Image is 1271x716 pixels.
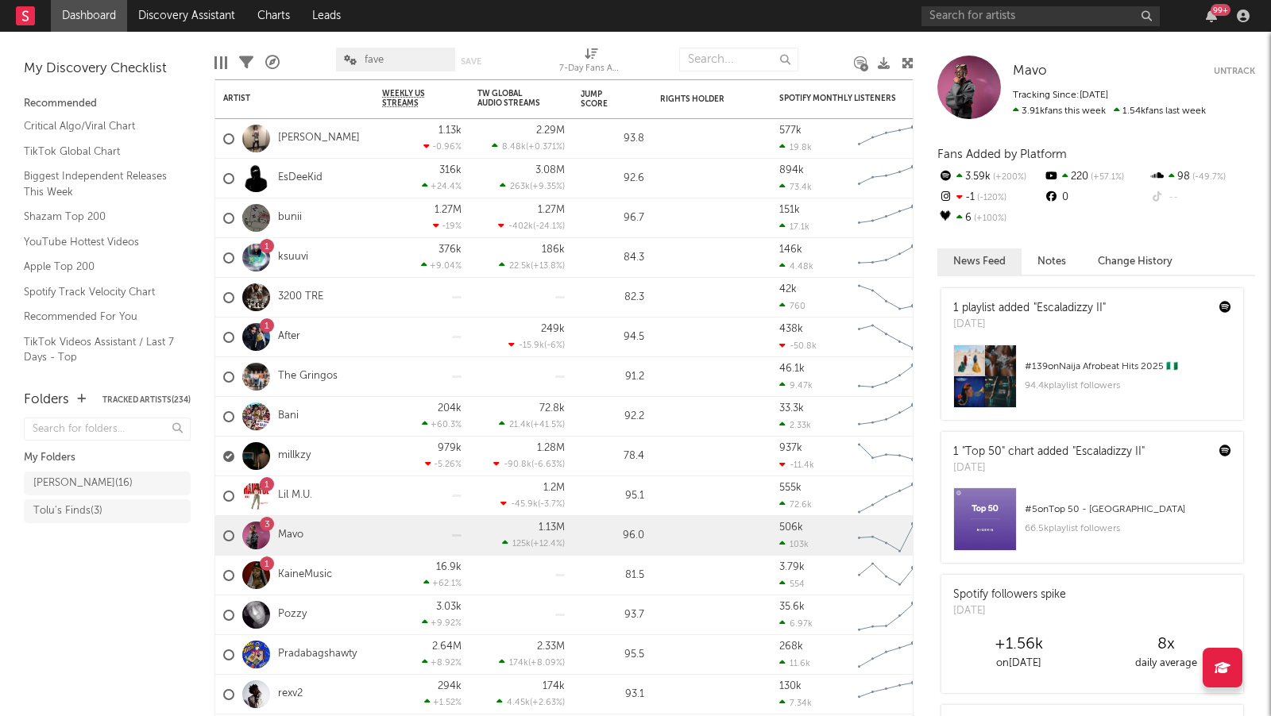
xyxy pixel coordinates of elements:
div: 376k [438,244,462,255]
span: +8.09 % [531,659,562,668]
svg: Chart title [851,516,922,556]
span: -45.9k [511,500,538,509]
svg: Chart title [851,675,922,714]
div: 103k [779,539,809,549]
div: 7-Day Fans Added (7-Day Fans Added) [559,60,623,79]
div: Filters [239,40,253,86]
span: 263k [510,183,530,191]
button: Filter by Artist [350,90,366,106]
div: 937k [779,443,802,453]
div: 130k [779,681,802,691]
div: -1 [937,187,1043,208]
div: Artist [223,94,342,103]
div: 95.5 [581,645,644,664]
div: 2.33k [779,420,811,430]
div: ( ) [498,221,565,231]
div: My Discovery Checklist [24,60,191,79]
div: 19.8k [779,142,812,152]
div: TW Global Audio Streams [477,89,541,108]
span: -402k [508,222,533,231]
span: +13.8 % [533,262,562,271]
span: -90.8k [504,460,531,469]
div: 33.3k [779,403,804,414]
a: [PERSON_NAME](16) [24,472,191,495]
span: Fans Added by Platform [937,148,1067,160]
a: YouTube Hottest Videos [24,233,175,251]
span: 22.5k [509,262,531,271]
div: 3.59k [937,167,1043,187]
div: 93.8 [581,129,644,148]
span: +41.5 % [533,421,562,429]
svg: Chart title [851,595,922,635]
span: +100 % [972,214,1006,223]
span: 4.45k [507,699,530,707]
a: After [278,330,300,344]
div: 760 [779,301,805,311]
div: 0 [1043,187,1149,208]
span: -24.1 % [535,222,562,231]
a: Mavo [278,529,303,542]
div: ( ) [508,340,565,350]
div: 3.79k [779,562,805,572]
a: millkzy [278,449,311,463]
span: +12.4 % [533,540,562,549]
div: 151k [779,205,800,215]
div: 35.6k [779,602,805,612]
div: [DATE] [953,317,1106,333]
a: Shazam Top 200 [24,208,175,225]
div: on [DATE] [945,654,1092,673]
button: Filter by Jump Score [628,91,644,107]
div: 72.6k [779,499,812,510]
div: 96.0 [581,526,644,545]
span: +200 % [991,173,1026,182]
span: 1.54k fans last week [1013,106,1206,116]
a: Apple Top 200 [24,258,175,275]
a: #139onNaija Afrobeat Hits 2025 🇳🇬94.4kplaylist followers [941,345,1243,420]
div: 91.2 [581,368,644,387]
div: 82.3 [581,288,644,307]
svg: Chart title [851,476,922,516]
a: Recommended For You [24,308,175,325]
div: ( ) [493,459,565,469]
div: -19 % [433,221,462,231]
span: fave [365,55,384,65]
div: 6 [937,208,1043,229]
div: 94.4k playlist followers [1025,376,1231,395]
svg: Chart title [851,198,922,238]
div: 1.2M [543,483,565,493]
div: 3.08M [535,165,565,175]
a: Pradabagshawty [278,648,357,661]
div: A&R Pipeline [265,40,280,86]
div: +62.1 % [423,578,462,588]
input: Search for folders... [24,418,191,441]
a: EsDeeKid [278,171,323,185]
div: Recommended [24,94,191,114]
div: 2.29M [536,125,565,136]
span: +9.35 % [532,183,562,191]
svg: Chart title [851,119,922,159]
a: 3200 TRE [278,291,323,304]
div: +9.92 % [422,618,462,628]
span: -6 % [547,341,562,350]
span: 3.91k fans this week [1013,106,1106,116]
svg: Chart title [851,635,922,675]
a: "Escaladizzy II" [1033,302,1106,314]
div: 438k [779,324,803,334]
div: 2.33M [537,641,565,652]
span: 125k [512,540,531,549]
div: -11.4k [779,460,814,470]
div: 17.1k [779,221,809,232]
button: Filter by TW Global Audio Streams [549,90,565,106]
div: 11.6k [779,658,810,668]
a: TikTok Global Chart [24,143,175,160]
a: Pozzy [278,608,307,622]
div: [DATE] [953,603,1066,619]
div: ( ) [502,538,565,549]
div: ( ) [492,141,565,152]
div: 186k [542,244,565,255]
div: ( ) [499,657,565,668]
span: +57.1 % [1088,173,1124,182]
div: 1 "Top 50" chart added [953,444,1145,460]
div: [PERSON_NAME] ( 16 ) [33,474,133,493]
div: 8 x [1092,635,1239,654]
